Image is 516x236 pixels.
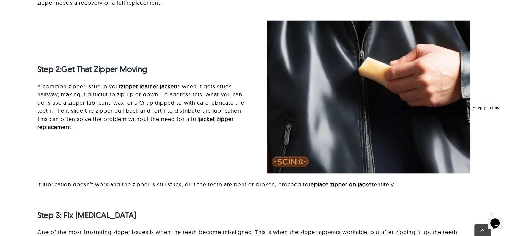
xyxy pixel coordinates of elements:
strong: replace zipper on jacket [309,181,374,187]
div: Welcome to our site, if you need help simply reply to this message, we are online and ready to help. [3,3,125,14]
strong: Get That Zipper Moving [61,63,147,74]
img: Get That Zipper Moving [267,20,470,173]
iframe: chat widget [387,102,509,205]
iframe: chat widget [488,209,509,229]
p: A common zipper issue in your is when it gets stuck halfway, making it difficult to zip up or dow... [37,82,249,131]
strong: Step 2: [37,63,61,74]
p: If lubrication doesn’t work and the zipper is still stuck, or if the teeth are bent or broken, pr... [37,180,479,188]
strong: Step 3: Fix [MEDICAL_DATA] [37,210,136,220]
span: Welcome to our site, if you need help simply reply to this message, we are online and ready to help. [3,3,112,13]
strong: zipper leather jacket [121,83,176,89]
strong: jacket zipper replacement [37,115,234,130]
